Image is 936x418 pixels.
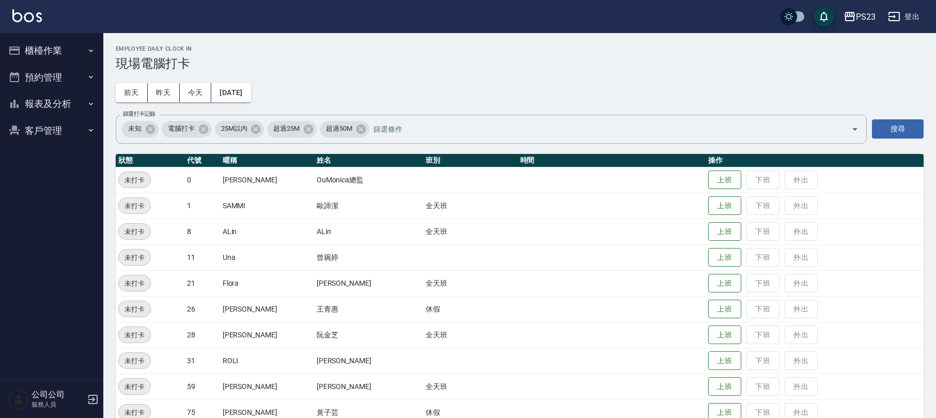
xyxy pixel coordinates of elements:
[184,270,220,296] td: 21
[847,121,863,137] button: Open
[119,407,150,418] span: 未打卡
[148,83,180,102] button: 昨天
[423,219,517,244] td: 全天班
[123,110,155,118] label: 篩選打卡記錄
[267,123,306,134] span: 超過25M
[314,296,424,322] td: 王青惠
[220,270,314,296] td: Flora
[220,374,314,399] td: [PERSON_NAME]
[814,6,834,27] button: save
[423,193,517,219] td: 全天班
[184,244,220,270] td: 11
[708,274,741,293] button: 上班
[856,10,876,23] div: PS23
[119,252,150,263] span: 未打卡
[122,121,159,137] div: 未知
[220,244,314,270] td: Una
[884,7,924,26] button: 登出
[116,56,924,71] h3: 現場電腦打卡
[162,123,201,134] span: 電腦打卡
[708,300,741,319] button: 上班
[708,351,741,370] button: 上班
[220,296,314,322] td: [PERSON_NAME]
[122,123,148,134] span: 未知
[320,121,369,137] div: 超過50M
[839,6,880,27] button: PS23
[706,154,924,167] th: 操作
[215,123,254,134] span: 25M以內
[184,154,220,167] th: 代號
[314,219,424,244] td: ALin
[184,374,220,399] td: 59
[220,167,314,193] td: [PERSON_NAME]
[423,154,517,167] th: 班別
[116,83,148,102] button: 前天
[4,117,99,144] button: 客戶管理
[184,296,220,322] td: 26
[423,374,517,399] td: 全天班
[314,154,424,167] th: 姓名
[12,9,42,22] img: Logo
[314,270,424,296] td: [PERSON_NAME]
[119,175,150,185] span: 未打卡
[119,278,150,289] span: 未打卡
[267,121,317,137] div: 超過25M
[211,83,251,102] button: [DATE]
[518,154,706,167] th: 時間
[320,123,358,134] span: 超過50M
[119,381,150,392] span: 未打卡
[708,326,741,345] button: 上班
[708,196,741,215] button: 上班
[220,154,314,167] th: 暱稱
[423,270,517,296] td: 全天班
[872,119,924,138] button: 搜尋
[119,330,150,340] span: 未打卡
[116,45,924,52] h2: Employee Daily Clock In
[423,296,517,322] td: 休假
[314,322,424,348] td: 阮金芝
[220,193,314,219] td: SAMMI
[4,90,99,117] button: 報表及分析
[314,244,424,270] td: 曾琬婷
[4,64,99,91] button: 預約管理
[215,121,264,137] div: 25M以內
[220,219,314,244] td: ALin
[119,200,150,211] span: 未打卡
[314,348,424,374] td: [PERSON_NAME]
[32,400,84,409] p: 服務人員
[314,167,424,193] td: OuMonica總監
[32,390,84,400] h5: 公司公司
[708,171,741,190] button: 上班
[708,222,741,241] button: 上班
[708,248,741,267] button: 上班
[8,389,29,410] img: Person
[162,121,212,137] div: 電腦打卡
[184,348,220,374] td: 31
[119,355,150,366] span: 未打卡
[184,219,220,244] td: 8
[184,322,220,348] td: 28
[708,377,741,396] button: 上班
[314,374,424,399] td: [PERSON_NAME]
[119,226,150,237] span: 未打卡
[314,193,424,219] td: 歐諦潔
[184,167,220,193] td: 0
[119,304,150,315] span: 未打卡
[116,154,184,167] th: 狀態
[180,83,212,102] button: 今天
[184,193,220,219] td: 1
[220,348,314,374] td: ROLI
[423,322,517,348] td: 全天班
[220,322,314,348] td: [PERSON_NAME]
[4,37,99,64] button: 櫃檯作業
[371,120,833,138] input: 篩選條件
